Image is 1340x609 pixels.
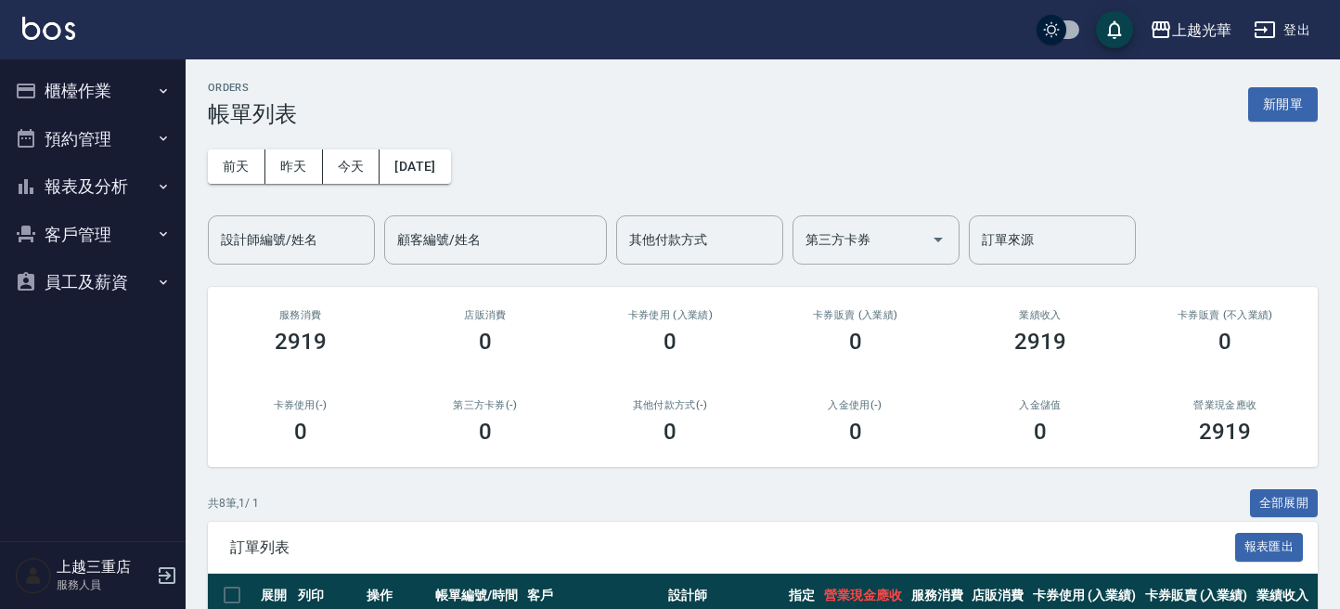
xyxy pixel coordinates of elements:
[7,258,178,306] button: 員工及薪資
[208,82,297,94] h2: ORDERS
[208,101,297,127] h3: 帳單列表
[664,329,676,355] h3: 0
[380,149,450,184] button: [DATE]
[265,149,323,184] button: 昨天
[294,419,307,445] h3: 0
[849,329,862,355] h3: 0
[1034,419,1047,445] h3: 0
[1235,533,1304,562] button: 報表匯出
[600,309,741,321] h2: 卡券使用 (入業績)
[785,399,925,411] h2: 入金使用(-)
[970,399,1110,411] h2: 入金儲值
[230,309,370,321] h3: 服務消費
[1248,87,1318,122] button: 新開單
[1250,489,1319,518] button: 全部展開
[7,67,178,115] button: 櫃檯作業
[1248,95,1318,112] a: 新開單
[15,557,52,594] img: Person
[275,329,327,355] h3: 2919
[230,538,1235,557] span: 訂單列表
[923,225,953,254] button: Open
[230,399,370,411] h2: 卡券使用(-)
[479,329,492,355] h3: 0
[785,309,925,321] h2: 卡券販賣 (入業績)
[1014,329,1066,355] h3: 2919
[1155,309,1295,321] h2: 卡券販賣 (不入業績)
[7,115,178,163] button: 預約管理
[415,399,555,411] h2: 第三方卡券(-)
[57,558,151,577] h5: 上越三重店
[970,309,1110,321] h2: 業績收入
[1172,19,1231,42] div: 上越光華
[600,399,741,411] h2: 其他付款方式(-)
[208,149,265,184] button: 前天
[1218,329,1231,355] h3: 0
[323,149,380,184] button: 今天
[1199,419,1251,445] h3: 2919
[664,419,676,445] h3: 0
[415,309,555,321] h2: 店販消費
[1235,538,1304,555] a: 報表匯出
[1142,11,1239,49] button: 上越光華
[208,495,259,512] p: 共 8 筆, 1 / 1
[479,419,492,445] h3: 0
[1155,399,1295,411] h2: 營業現金應收
[1096,11,1133,48] button: save
[7,211,178,259] button: 客戶管理
[1246,13,1318,47] button: 登出
[849,419,862,445] h3: 0
[57,577,151,593] p: 服務人員
[22,17,75,40] img: Logo
[7,162,178,211] button: 報表及分析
